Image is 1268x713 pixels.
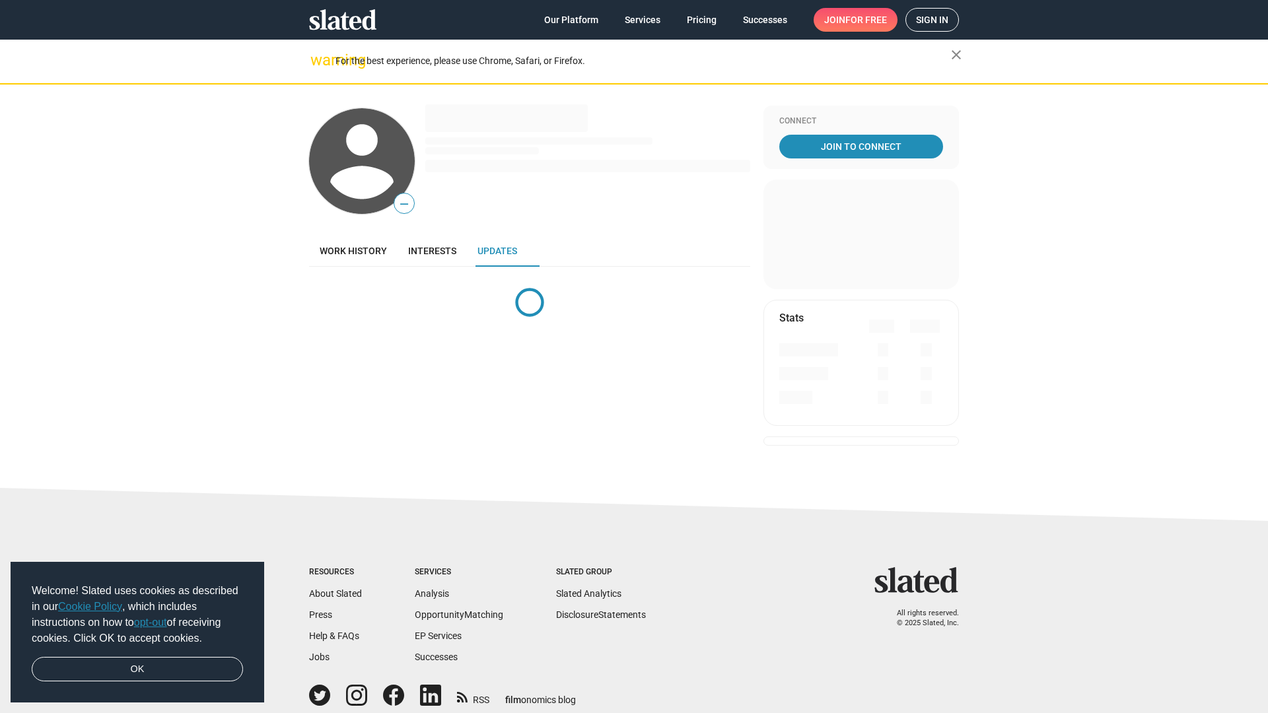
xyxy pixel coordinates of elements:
span: Pricing [687,8,717,32]
span: film [505,695,521,705]
a: Sign in [905,8,959,32]
a: Analysis [415,588,449,599]
div: For the best experience, please use Chrome, Safari, or Firefox. [335,52,951,70]
a: opt-out [134,617,167,628]
a: About Slated [309,588,362,599]
a: Updates [467,235,528,267]
a: Slated Analytics [556,588,621,599]
a: DisclosureStatements [556,609,646,620]
mat-card-title: Stats [779,311,804,325]
span: Sign in [916,9,948,31]
div: cookieconsent [11,562,264,703]
span: Services [625,8,660,32]
mat-icon: close [948,47,964,63]
a: Help & FAQs [309,630,359,641]
a: Join To Connect [779,135,943,158]
a: RSS [457,686,489,706]
a: Press [309,609,332,620]
a: dismiss cookie message [32,657,243,682]
div: Slated Group [556,567,646,578]
a: Services [614,8,671,32]
span: Updates [477,246,517,256]
a: Pricing [676,8,727,32]
a: Joinfor free [814,8,898,32]
span: — [394,195,414,213]
div: Services [415,567,503,578]
a: Our Platform [534,8,609,32]
a: OpportunityMatching [415,609,503,620]
a: Interests [398,235,467,267]
span: Successes [743,8,787,32]
a: filmonomics blog [505,683,576,706]
span: Join [824,8,887,32]
a: Cookie Policy [58,601,122,612]
a: Successes [732,8,798,32]
a: Jobs [309,652,330,662]
p: All rights reserved. © 2025 Slated, Inc. [883,609,959,628]
a: EP Services [415,630,462,641]
span: Work history [320,246,387,256]
div: Resources [309,567,362,578]
span: Join To Connect [782,135,940,158]
a: Work history [309,235,398,267]
span: Interests [408,246,456,256]
span: for free [845,8,887,32]
mat-icon: warning [310,52,326,68]
a: Successes [415,652,458,662]
span: Our Platform [544,8,598,32]
span: Welcome! Slated uses cookies as described in our , which includes instructions on how to of recei... [32,583,243,646]
div: Connect [779,116,943,127]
